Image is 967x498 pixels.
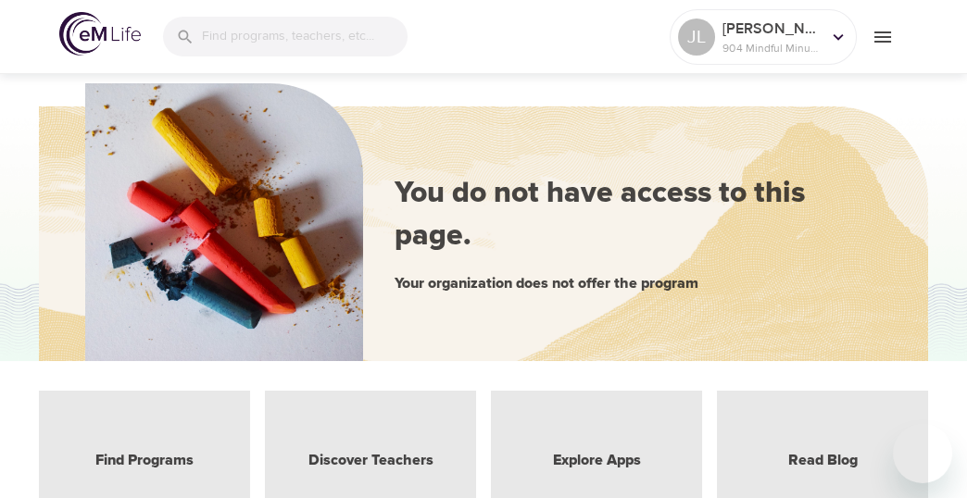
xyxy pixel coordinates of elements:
img: hero [85,83,363,361]
img: logo [59,12,141,56]
div: JL [678,19,715,56]
p: [PERSON_NAME] [722,18,821,40]
a: Explore Apps [553,450,641,471]
div: Your organization does not offer the program [395,273,869,294]
a: Find Programs [95,450,194,471]
div: You do not have access to this page. [395,173,869,258]
p: 904 Mindful Minutes [722,40,821,56]
a: Read Blog [788,450,858,471]
button: menu [857,11,908,62]
input: Find programs, teachers, etc... [202,17,408,56]
iframe: Button to launch messaging window [893,424,952,483]
a: Discover Teachers [308,450,433,471]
